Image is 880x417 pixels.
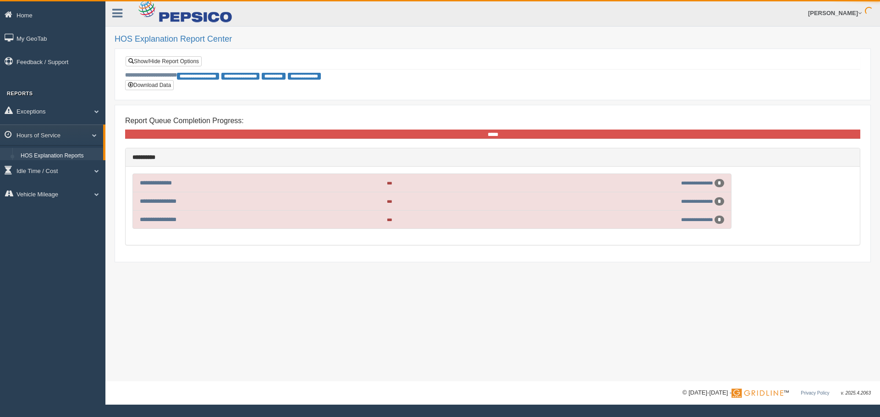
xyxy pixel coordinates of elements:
a: Privacy Policy [801,390,829,395]
img: Gridline [731,389,783,398]
a: HOS Explanation Reports [16,148,103,164]
div: © [DATE]-[DATE] - ™ [682,388,871,398]
span: v. 2025.4.2063 [841,390,871,395]
a: Show/Hide Report Options [126,56,202,66]
button: Download Data [125,80,174,90]
h4: Report Queue Completion Progress: [125,117,860,125]
h2: HOS Explanation Report Center [115,35,871,44]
